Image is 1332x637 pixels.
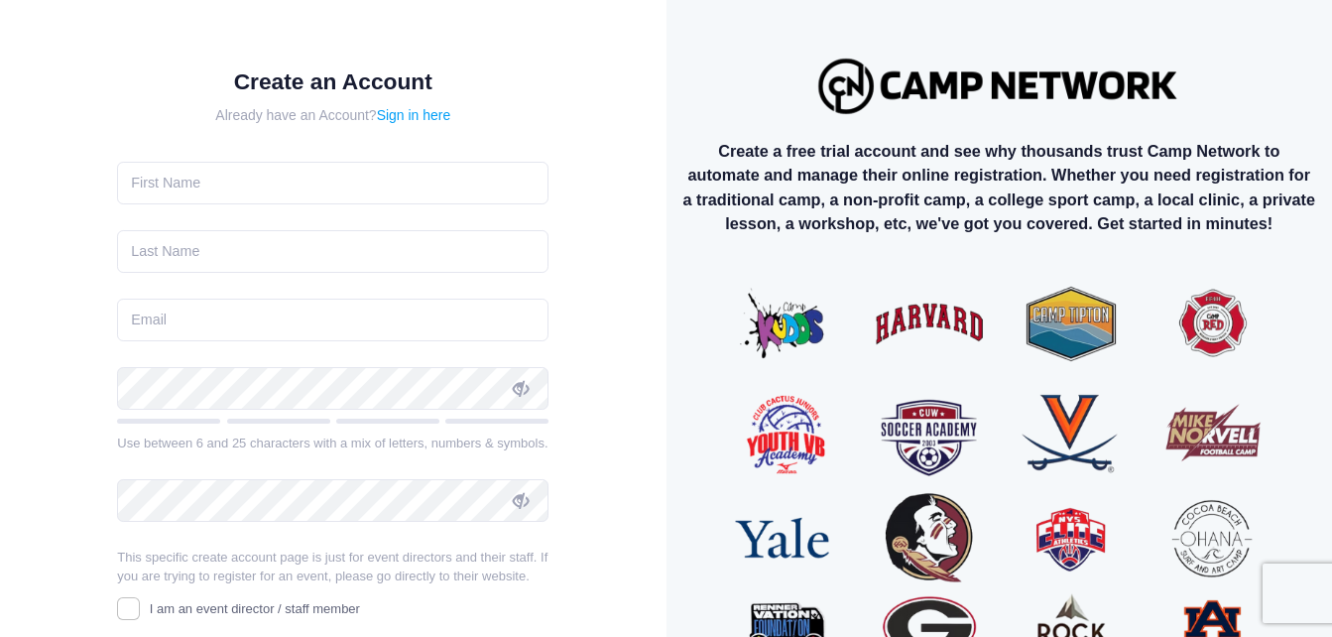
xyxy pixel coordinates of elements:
input: Last Name [117,230,548,273]
p: Create a free trial account and see why thousands trust Camp Network to automate and manage their... [682,139,1316,236]
input: First Name [117,162,548,204]
p: This specific create account page is just for event directors and their staff. If you are trying ... [117,548,548,586]
span: I am an event director / staff member [150,601,360,616]
div: Already have an Account? [117,105,548,126]
div: Use between 6 and 25 characters with a mix of letters, numbers & symbols. [117,434,548,453]
h1: Create an Account [117,68,548,95]
a: Sign in here [377,107,451,123]
input: Email [117,299,548,341]
input: I am an event director / staff member [117,597,140,620]
img: Logo [809,49,1188,123]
